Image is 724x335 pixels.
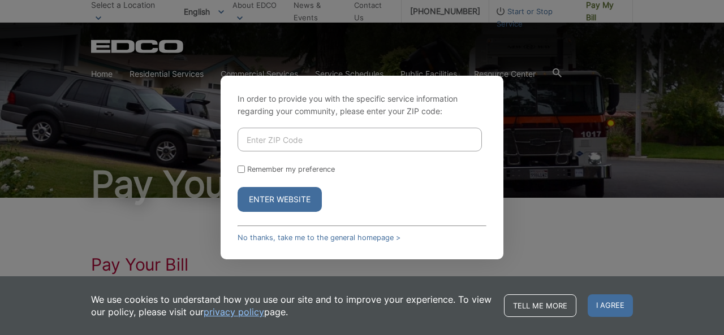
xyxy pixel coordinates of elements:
[204,306,264,318] a: privacy policy
[238,233,400,242] a: No thanks, take me to the general homepage >
[588,294,633,317] span: I agree
[238,128,482,151] input: Enter ZIP Code
[238,187,322,212] button: Enter Website
[247,165,335,173] label: Remember my preference
[91,293,493,318] p: We use cookies to understand how you use our site and to improve your experience. To view our pol...
[238,93,486,118] p: In order to provide you with the specific service information regarding your community, please en...
[504,294,576,317] a: Tell me more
